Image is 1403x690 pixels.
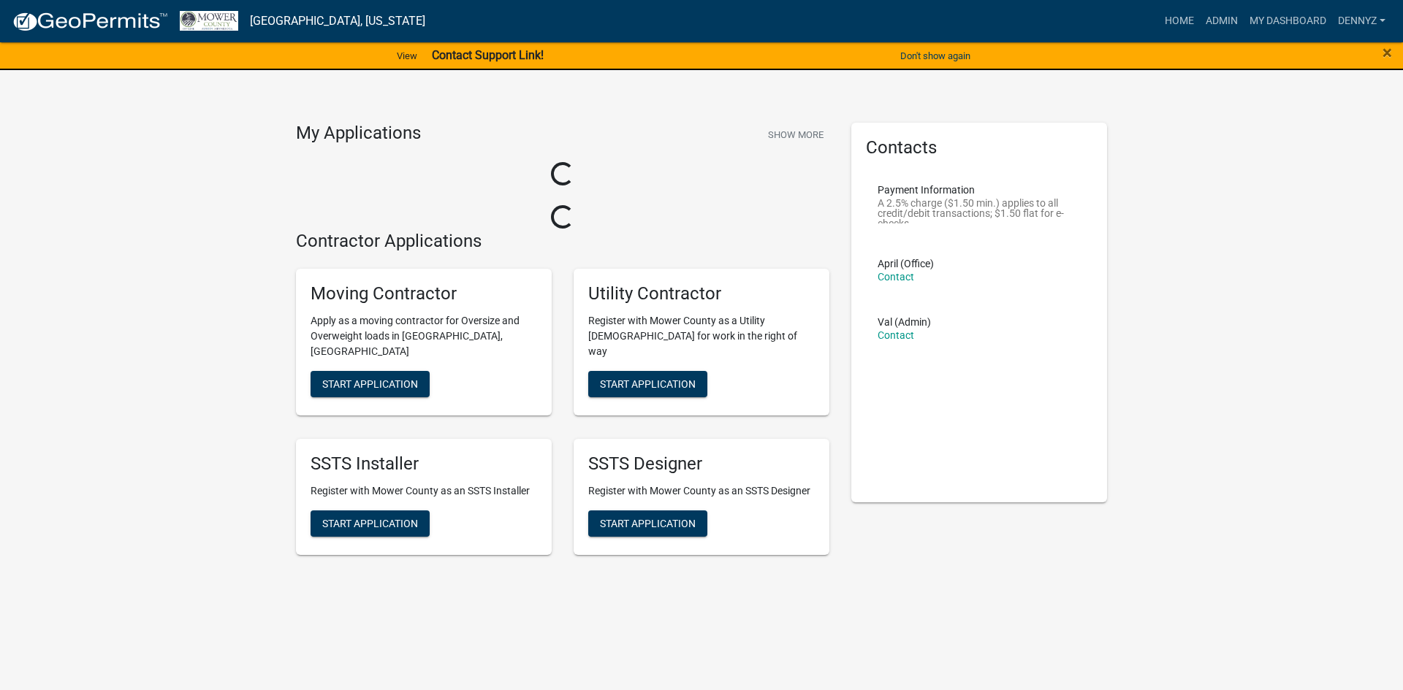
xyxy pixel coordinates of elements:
[588,483,815,499] p: Register with Mower County as an SSTS Designer
[1159,7,1200,35] a: Home
[878,258,934,269] p: April (Office)
[878,185,1081,195] p: Payment Information
[878,329,914,341] a: Contact
[322,517,418,529] span: Start Application
[180,11,238,31] img: Mower County, Minnesota
[600,378,696,390] span: Start Application
[432,48,544,62] strong: Contact Support Link!
[588,453,815,475] h5: SSTS Designer
[600,517,696,529] span: Start Application
[588,283,815,304] h5: Utility Contractor
[1383,42,1392,63] span: ×
[878,317,931,327] p: Val (Admin)
[1200,7,1244,35] a: Admin
[1332,7,1391,35] a: dennyz
[1244,7,1332,35] a: My Dashboard
[311,453,537,475] h5: SSTS Installer
[878,198,1081,223] p: A 2.5% charge ($1.50 min.) applies to all credit/debit transactions; $1.50 flat for e-checks
[588,371,707,397] button: Start Application
[311,510,430,537] button: Start Application
[296,123,421,145] h4: My Applications
[878,271,914,283] a: Contact
[311,283,537,304] h5: Moving Contractor
[866,137,1092,158] h5: Contacts
[296,231,829,252] h4: Contractor Applications
[894,44,976,68] button: Don't show again
[311,371,430,397] button: Start Application
[1383,44,1392,61] button: Close
[322,378,418,390] span: Start Application
[311,313,537,359] p: Apply as a moving contractor for Oversize and Overweight loads in [GEOGRAPHIC_DATA], [GEOGRAPHIC_...
[250,9,425,34] a: [GEOGRAPHIC_DATA], [US_STATE]
[296,231,829,567] wm-workflow-list-section: Contractor Applications
[311,483,537,499] p: Register with Mower County as an SSTS Installer
[588,510,707,537] button: Start Application
[762,123,829,147] button: Show More
[391,44,423,68] a: View
[588,313,815,359] p: Register with Mower County as a Utility [DEMOGRAPHIC_DATA] for work in the right of way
